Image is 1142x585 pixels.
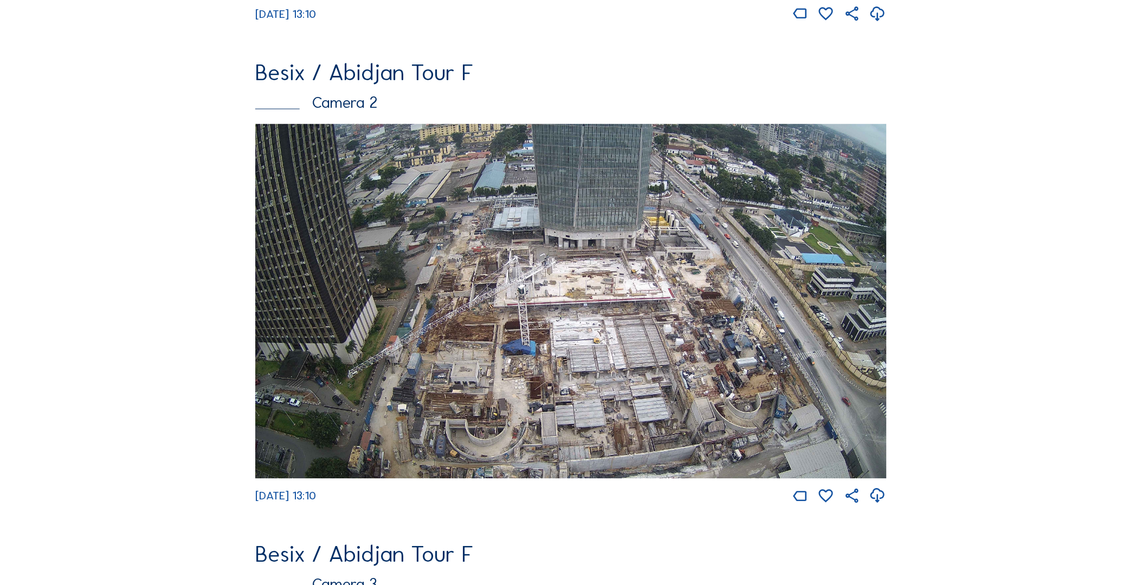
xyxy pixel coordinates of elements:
span: [DATE] 13:10 [255,489,316,503]
img: Image [255,124,887,479]
span: [DATE] 13:10 [255,7,316,21]
div: Besix / Abidjan Tour F [255,61,887,84]
div: Camera 2 [255,95,887,110]
div: Besix / Abidjan Tour F [255,543,887,566]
